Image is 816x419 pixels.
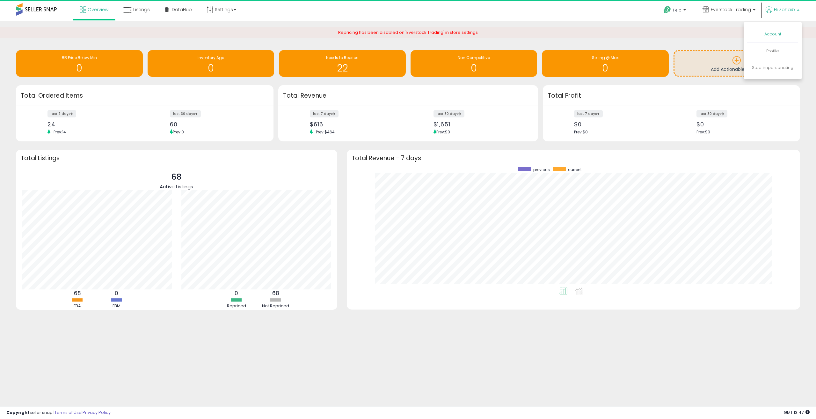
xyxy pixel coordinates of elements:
div: Repriced [217,303,256,309]
span: Listings [133,6,150,13]
div: Not Repriced [257,303,295,309]
a: Hi Zohaib [766,6,799,21]
span: Needs to Reprice [326,55,358,60]
a: Needs to Reprice 22 [279,50,406,77]
span: Overview [88,6,108,13]
div: $0 [696,121,789,128]
span: current [568,167,582,172]
span: Add Actionable Insights [711,66,763,72]
b: 0 [235,289,238,297]
label: last 30 days [433,110,464,117]
a: Selling @ Max 0 [542,50,669,77]
b: 68 [74,289,81,297]
span: Prev: $464 [313,129,338,135]
h1: 0 [151,63,271,73]
h3: Total Revenue - 7 days [352,156,796,161]
div: FBA [58,303,97,309]
a: Help [659,1,692,21]
span: Selling @ Max [592,55,619,60]
div: $616 [310,121,403,128]
span: Non Competitive [458,55,490,60]
b: 68 [272,289,279,297]
a: Inventory Age 0 [148,50,274,77]
div: 24 [47,121,140,128]
div: 60 [170,121,262,128]
h1: 0 [414,63,534,73]
span: Prev: $0 [574,129,588,135]
span: BB Price Below Min [62,55,97,60]
div: FBM [98,303,136,309]
a: Stop impersonating [752,64,793,71]
span: Everstock Trading [711,6,751,13]
label: last 30 days [696,110,727,117]
h1: 22 [282,63,403,73]
span: Help [673,7,681,13]
span: Inventory Age [198,55,224,60]
div: $1,651 [433,121,527,128]
a: Profile [766,48,779,54]
b: 0 [115,289,118,297]
i: Get Help [663,6,671,14]
h1: 0 [545,63,666,73]
h3: Total Profit [548,91,796,100]
label: last 30 days [170,110,201,117]
span: Hi Zohaib [774,6,795,13]
span: previous [533,167,550,172]
h3: Total Listings [21,156,332,161]
span: Active Listings [160,183,193,190]
label: last 7 days [310,110,339,117]
span: Prev: $0 [436,129,450,135]
a: Non Competitive 0 [411,50,537,77]
a: Account [764,31,781,37]
span: Prev: 14 [50,129,69,135]
label: last 7 days [574,110,603,117]
span: Repricing has been disabled on 'Everstock Trading' in store settings [338,29,478,35]
label: last 7 days [47,110,76,117]
p: 68 [160,171,193,183]
span: DataHub [172,6,192,13]
div: $0 [574,121,667,128]
span: Prev: 0 [173,129,184,135]
span: Prev: $0 [696,129,710,135]
h3: Total Ordered Items [21,91,269,100]
a: Add Actionable Insights [674,51,799,76]
h3: Total Revenue [283,91,533,100]
h1: 0 [19,63,140,73]
a: BB Price Below Min 0 [16,50,143,77]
